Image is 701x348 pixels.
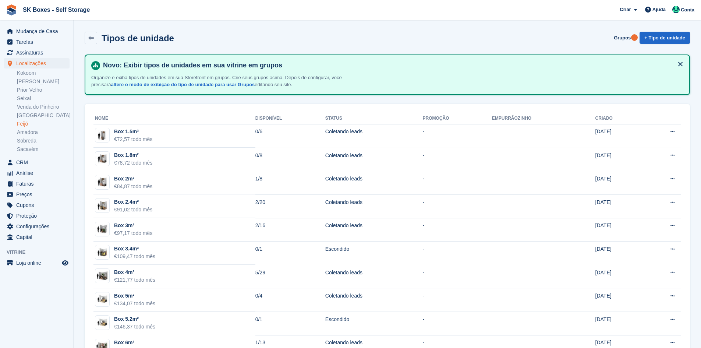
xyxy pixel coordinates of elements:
[4,189,70,200] a: menu
[4,157,70,168] a: menu
[16,179,60,189] span: Faturas
[631,34,638,41] div: Tooltip anchor
[255,194,325,218] td: 2/20
[16,157,60,168] span: CRM
[255,265,325,288] td: 5/29
[611,32,634,44] a: Grupos
[620,6,631,13] span: Criar
[100,61,683,70] h4: Novo: Exibir tipos de unidades em sua vitrine em grupos
[4,258,70,268] a: menu
[255,171,325,195] td: 1/8
[16,26,60,36] span: Mudança de Casa
[255,312,325,335] td: 0/1
[114,253,155,260] div: €109,47 todo mês
[255,218,325,242] td: 2/16
[93,113,255,124] th: Nome
[16,211,60,221] span: Proteção
[325,113,423,124] th: Status
[16,232,60,242] span: Capital
[17,112,70,119] a: [GEOGRAPHIC_DATA]
[325,265,423,288] td: Coletando leads
[17,87,70,94] a: Prior Velho
[95,177,109,187] img: 20-sqft-unit.jpg
[255,148,325,171] td: 0/8
[114,206,152,214] div: €91,02 todo mês
[422,288,492,312] td: -
[114,183,152,190] div: €84,87 todo mês
[20,4,93,16] a: SK Boxes - Self Storage
[114,323,155,331] div: €146,37 todo mês
[114,276,155,284] div: €121,77 todo mês
[4,179,70,189] a: menu
[595,124,641,148] td: [DATE]
[595,312,641,335] td: [DATE]
[95,247,109,258] img: 35-sqft-unit.jpg
[595,148,641,171] td: [DATE]
[91,74,349,88] p: Organize e exiba tipos de unidades em sua Storefront em grupos. Crie seus grupos acima. Depois de...
[114,159,152,167] div: €78,72 todo mês
[95,200,109,211] img: 25-sqft-unit.jpg
[114,245,155,253] div: Box 3.4m²
[4,58,70,68] a: menu
[114,315,155,323] div: Box 5.2m²
[17,78,70,85] a: [PERSON_NAME]
[325,148,423,171] td: Coletando leads
[422,148,492,171] td: -
[114,229,152,237] div: €97,17 todo mês
[17,95,70,102] a: Seixal
[95,317,109,328] img: 50-sqft-unit.jpg
[595,265,641,288] td: [DATE]
[17,103,70,110] a: Venda do Pinheiro
[4,26,70,36] a: menu
[672,6,680,13] img: Cláudio Borges
[16,58,60,68] span: Localizações
[17,129,70,136] a: Amadora
[4,221,70,232] a: menu
[95,224,109,235] img: 30-sqft-unit.jpg
[595,113,641,124] th: Criado
[16,189,60,200] span: Preços
[114,136,152,143] div: €72,57 todo mês
[17,70,70,77] a: Kokoom
[595,242,641,265] td: [DATE]
[4,168,70,178] a: menu
[16,48,60,58] span: Assinaturas
[16,200,60,210] span: Cupons
[114,339,155,347] div: Box 6m²
[422,171,492,195] td: -
[4,200,70,210] a: menu
[325,171,423,195] td: Coletando leads
[595,194,641,218] td: [DATE]
[16,168,60,178] span: Análise
[422,218,492,242] td: -
[595,218,641,242] td: [DATE]
[114,128,152,136] div: Box 1.5m²
[17,146,70,153] a: Sacavém
[114,175,152,183] div: Box 2m²
[17,120,70,127] a: Feijó
[255,113,325,124] th: Disponível
[652,6,666,13] span: Ajuda
[422,312,492,335] td: -
[422,265,492,288] td: -
[422,124,492,148] td: -
[114,151,152,159] div: Box 1.8m²
[325,242,423,265] td: Escondido
[681,6,694,14] span: Conta
[16,37,60,47] span: Tarefas
[95,294,109,305] img: 50-sqft-unit.jpg
[255,124,325,148] td: 0/6
[114,268,155,276] div: Box 4m²
[4,232,70,242] a: menu
[95,154,109,164] img: 20-sqft-unit.jpg
[595,171,641,195] td: [DATE]
[4,211,70,221] a: menu
[114,222,152,229] div: Box 3m²
[325,288,423,312] td: Coletando leads
[422,242,492,265] td: -
[17,137,70,144] a: Sobreda
[255,242,325,265] td: 0/1
[114,292,155,300] div: Box 5m²
[325,312,423,335] td: Escondido
[422,113,492,124] th: Promoção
